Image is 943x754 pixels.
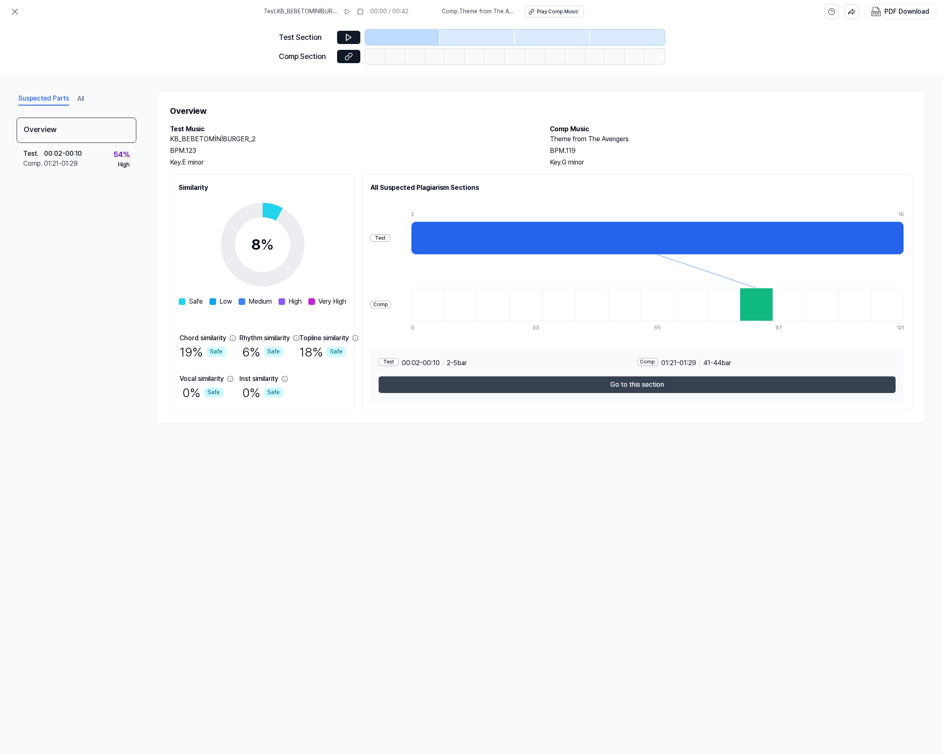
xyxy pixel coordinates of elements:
[279,32,332,44] div: Test Section
[239,333,290,343] div: Rhythm similarity
[170,157,533,167] div: Key. E minor
[824,4,839,19] button: help
[637,358,658,366] div: Comp
[264,388,283,398] div: Safe
[370,301,391,309] div: Comp
[170,104,913,118] h1: Overview
[251,233,274,256] div: 8
[242,343,283,361] div: 6 %
[379,358,399,366] div: Test
[402,358,440,368] span: 00:02 - 00:10
[884,6,929,17] div: PDF Download
[77,92,84,106] button: All
[118,161,130,169] div: High
[170,146,533,156] div: BPM. 123
[207,347,226,357] div: Safe
[871,7,881,17] img: PDF Download
[370,7,409,16] div: 00:00 / 00:42
[44,159,78,169] div: 01:21 - 01:29
[219,297,232,307] span: Low
[447,358,467,368] span: 2 - 5 bar
[550,157,913,167] div: Key. G minor
[279,51,332,63] div: Comp Section
[550,134,913,144] h2: Theme from The Avengers
[180,374,224,384] div: Vocal similarity
[242,384,283,401] div: 0 %
[869,5,931,19] button: PDF Download
[264,347,283,357] div: Safe
[537,8,579,15] div: Play Comp Music
[299,333,349,343] div: Topline similarity
[318,297,346,307] span: Very High
[249,297,272,307] span: Medium
[550,124,913,134] h2: Comp Music
[18,92,69,106] button: Suspected Parts
[661,358,696,368] span: 01:21 - 01:29
[899,211,904,218] div: 10
[261,236,274,253] span: %
[532,324,565,332] div: 33
[525,6,584,17] button: Play Comp Music
[180,343,226,361] div: 19 %
[379,376,896,393] button: Go to this section
[180,333,226,343] div: Chord similarity
[299,343,346,361] div: 18 %
[442,7,515,16] span: Comp . Theme from The Avengers
[170,124,533,134] h2: Test Music
[327,347,346,357] div: Safe
[411,211,899,218] div: 2
[897,324,904,332] div: 121
[288,297,302,307] span: High
[848,8,855,15] img: share
[654,324,687,332] div: 65
[170,134,533,144] h2: KB_BEBETOMİNİBURGER_2
[550,146,913,156] div: BPM. 119
[189,297,203,307] span: Safe
[703,358,731,368] span: 41 - 44 bar
[182,384,223,401] div: 0 %
[179,183,346,193] h2: Similarity
[370,183,904,193] h2: All Suspected Plagiarism Sections
[204,388,223,398] div: Safe
[239,374,278,384] div: Inst similarity
[113,149,130,161] div: 54 %
[370,234,390,242] div: Test
[23,159,44,169] div: Comp .
[44,149,82,159] div: 00:02 - 00:10
[776,324,808,332] div: 97
[23,149,44,159] div: Test .
[828,7,835,16] svg: help
[264,7,337,16] span: Test . KB_BEBETOMİNİBURGER_2
[17,118,136,143] div: Overview
[411,324,444,332] div: 0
